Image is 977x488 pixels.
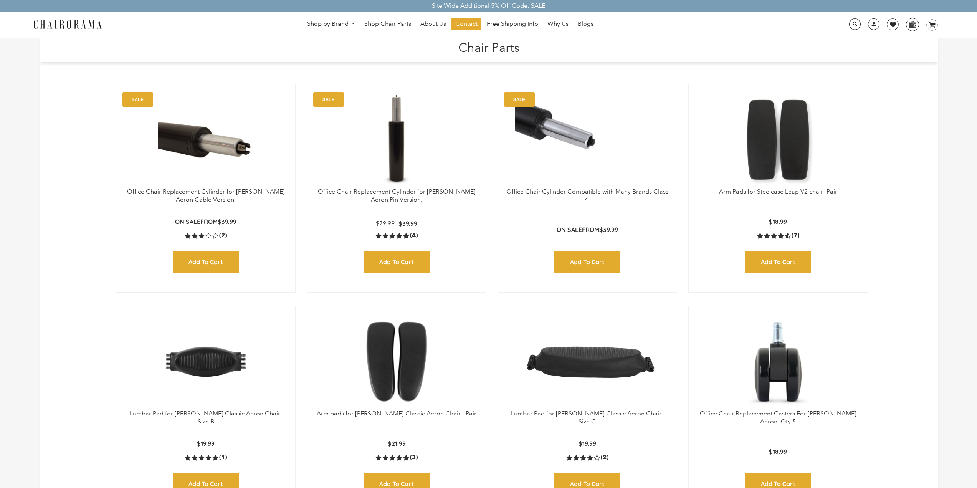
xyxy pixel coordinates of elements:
[506,314,669,410] img: Lumbar Pad for Herman Miller Classic Aeron Chair- Size C - chairorama
[218,218,236,225] span: $39.99
[506,92,669,188] img: Office Chair Cylinder Compatible with Many Brands Class 4. - chairorama
[696,314,860,410] img: Office Chair Replacement Casters For Herman Miller Aeron- Qty 5 - chairorama
[185,453,227,462] a: 5.0 rating (1 votes)
[757,232,799,240] a: 4.4 rating (7 votes)
[130,410,282,425] a: Lumbar Pad for [PERSON_NAME] Classic Aeron Chair- Size B
[173,251,239,273] input: Add to Cart
[719,188,837,195] a: Arm Pads for Steelcase Leap V2 chair- Pair
[175,218,236,226] p: from
[376,220,395,227] span: $79.99
[124,92,288,188] a: Office Chair Replacement Cylinder for Herman Miller Aeron Cable Version. - chairorama Office Chai...
[127,188,285,203] a: Office Chair Replacement Cylinder for [PERSON_NAME] Aeron Cable Version.
[360,18,415,30] a: Shop Chair Parts
[219,453,227,462] span: (1)
[506,314,669,410] a: Lumbar Pad for Herman Miller Classic Aeron Chair- Size C - chairorama Lumbar Pad for Herman Mille...
[315,92,478,188] img: Office Chair Replacement Cylinder for Herman Miller Aeron Pin Version. - chairorama
[487,20,538,28] span: Free Shipping Info
[906,18,918,30] img: WhatsApp_Image_2024-07-12_at_16.23.01.webp
[315,314,478,410] a: Arm pads for Herman Miller Classic Aeron Chair - Pair - chairorama Arm pads for Herman Miller Cla...
[132,97,144,102] text: SALE
[574,18,597,30] a: Blogs
[513,97,525,102] text: SALE
[315,92,478,188] a: Office Chair Replacement Cylinder for Herman Miller Aeron Pin Version. - chairorama Office Chair ...
[139,18,762,32] nav: DesktopNavigation
[483,18,542,30] a: Free Shipping Info
[599,226,618,233] span: $39.99
[557,226,618,234] p: from
[566,453,608,462] a: 4.0 rating (2 votes)
[451,18,481,30] a: Contact
[696,314,860,410] a: Office Chair Replacement Casters For Herman Miller Aeron- Qty 5 - chairorama Office Chair Replace...
[511,410,663,425] a: Lumbar Pad for [PERSON_NAME] Classic Aeron Chair- Size C
[578,20,593,28] span: Blogs
[124,314,288,410] img: Lumbar Pad for Herman Miller Classic Aeron Chair- Size B - chairorama
[417,18,450,30] a: About Us
[318,188,476,203] a: Office Chair Replacement Cylinder for [PERSON_NAME] Aeron Pin Version.
[506,92,669,188] a: Office Chair Cylinder Compatible with Many Brands Class 4. - chairorama Office Chair Cylinder Com...
[769,448,787,455] span: $18.99
[506,188,668,203] a: Office Chair Cylinder Compatible with Many Brands Class 4.
[388,440,406,447] span: $21.99
[455,20,478,28] span: Contact
[185,232,227,240] a: 3.0 rating (2 votes)
[700,410,856,425] a: Office Chair Replacement Casters For [PERSON_NAME] Aeron- Qty 5
[420,20,446,28] span: About Us
[544,18,572,30] a: Why Us
[557,226,582,233] strong: On Sale
[745,251,811,273] input: Add to Cart
[410,232,418,240] span: (4)
[696,92,860,188] a: Arm Pads for Steelcase Leap V2 chair- Pair - chairorama Arm Pads for Steelcase Leap V2 chair- Pai...
[315,314,478,410] img: Arm pads for Herman Miller Classic Aeron Chair - Pair - chairorama
[375,453,418,462] a: 5.0 rating (3 votes)
[696,92,860,188] img: Arm Pads for Steelcase Leap V2 chair- Pair - chairorama
[375,232,418,240] a: 5.0 rating (4 votes)
[29,18,106,32] img: chairorama
[124,314,288,410] a: Lumbar Pad for Herman Miller Classic Aeron Chair- Size B - chairorama Lumbar Pad for Herman Mille...
[364,251,430,273] input: Add to Cart
[601,453,608,462] span: (2)
[124,92,288,188] img: Office Chair Replacement Cylinder for Herman Miller Aeron Cable Version. - chairorama
[410,453,418,462] span: (3)
[175,218,200,225] strong: On Sale
[579,440,596,447] span: $19.99
[554,251,620,273] input: Add to Cart
[219,232,227,240] span: (2)
[322,97,334,102] text: SALE
[303,18,359,30] a: Shop by Brand
[792,232,799,240] span: (7)
[547,20,569,28] span: Why Us
[398,220,417,227] span: $39.99
[364,20,411,28] span: Shop Chair Parts
[769,218,787,225] span: $18.99
[317,410,476,417] a: Arm pads for [PERSON_NAME] Classic Aeron Chair - Pair
[48,38,930,55] h1: Chair Parts
[197,440,215,447] span: $19.99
